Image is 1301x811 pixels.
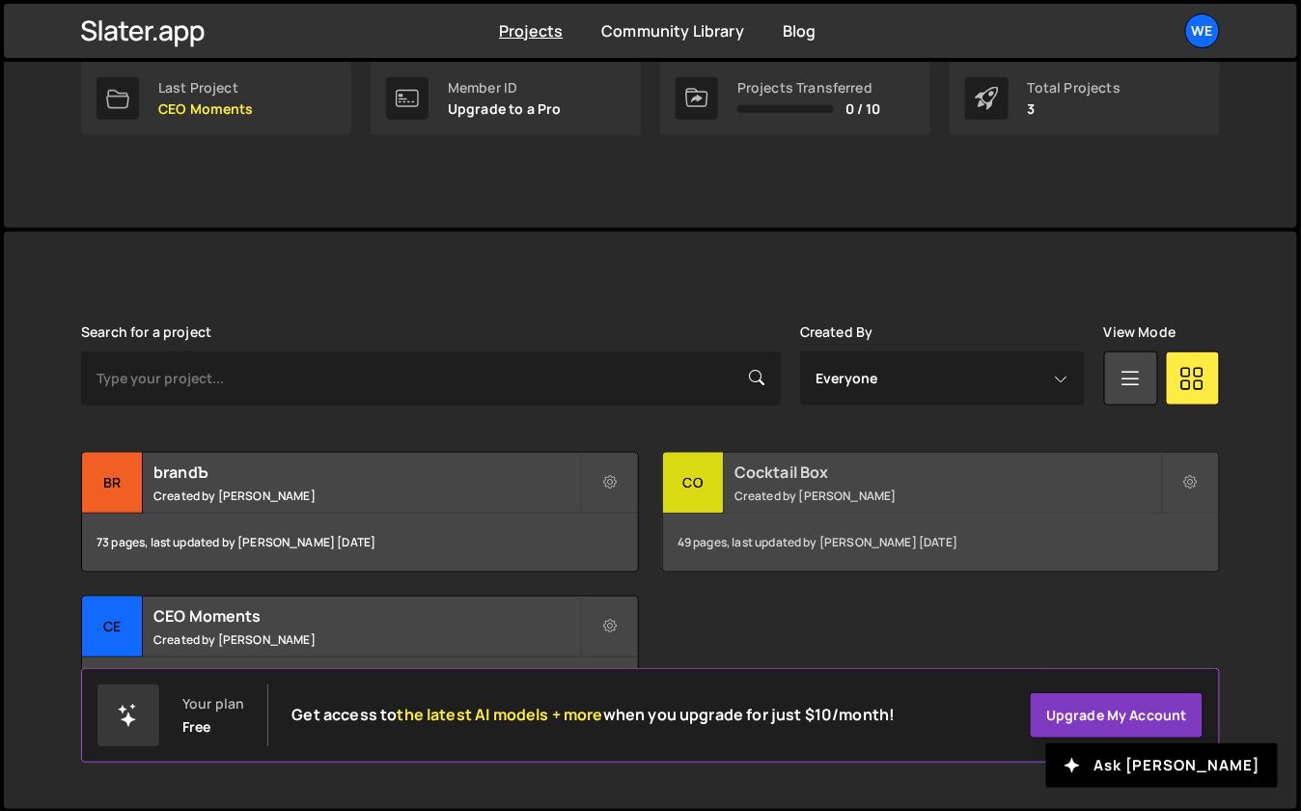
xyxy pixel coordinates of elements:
[499,20,563,42] a: Projects
[783,20,817,42] a: Blog
[734,488,1161,504] small: Created by [PERSON_NAME]
[153,631,580,648] small: Created by [PERSON_NAME]
[1104,324,1176,340] label: View Mode
[158,80,254,96] div: Last Project
[1046,743,1278,788] button: Ask [PERSON_NAME]
[737,80,881,96] div: Projects Transferred
[81,351,781,405] input: Type your project...
[82,514,638,572] div: 73 pages, last updated by [PERSON_NAME] [DATE]
[398,704,603,725] span: the latest AI models + more
[82,453,143,514] div: br
[182,696,244,712] div: Your plan
[663,453,724,514] div: Co
[81,324,211,340] label: Search for a project
[82,657,638,715] div: 13 pages, last updated by [PERSON_NAME] [DATE]
[845,101,881,117] span: 0 / 10
[153,488,580,504] small: Created by [PERSON_NAME]
[601,20,744,42] a: Community Library
[82,597,143,657] div: CE
[1030,692,1204,739] a: Upgrade my account
[1028,80,1121,96] div: Total Projects
[81,596,639,716] a: CE CEO Moments Created by [PERSON_NAME] 13 pages, last updated by [PERSON_NAME] [DATE]
[81,452,639,573] a: br brandЪ Created by [PERSON_NAME] 73 pages, last updated by [PERSON_NAME] [DATE]
[734,461,1161,483] h2: Cocktail Box
[1185,14,1220,48] a: We
[448,101,562,117] p: Upgrade to a Pro
[663,514,1219,572] div: 49 pages, last updated by [PERSON_NAME] [DATE]
[81,62,351,135] a: Last Project CEO Moments
[800,324,873,340] label: Created By
[291,706,895,724] h2: Get access to when you upgrade for just $10/month!
[662,452,1220,573] a: Co Cocktail Box Created by [PERSON_NAME] 49 pages, last updated by [PERSON_NAME] [DATE]
[158,101,254,117] p: CEO Moments
[153,605,580,627] h2: CEO Moments
[153,461,580,483] h2: brandЪ
[182,719,211,735] div: Free
[448,80,562,96] div: Member ID
[1028,101,1121,117] p: 3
